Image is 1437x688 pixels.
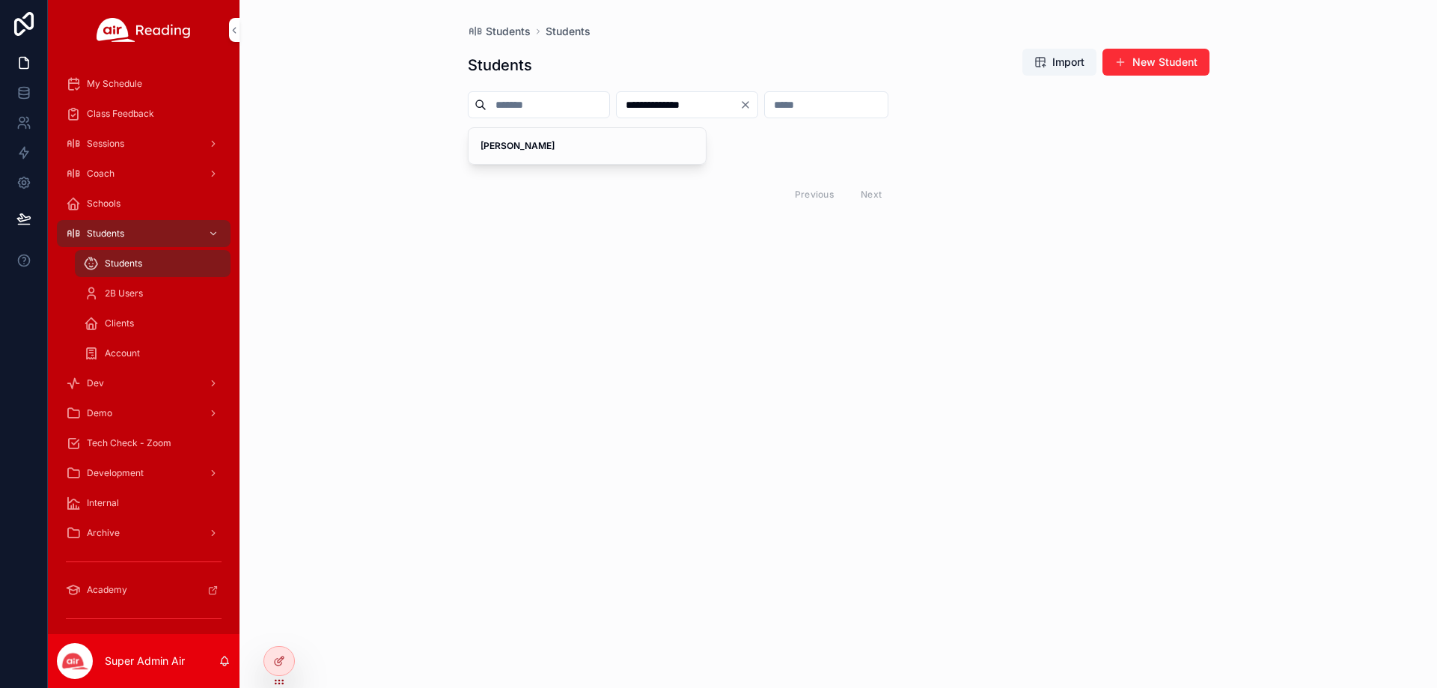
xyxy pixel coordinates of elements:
a: Clients [75,310,231,337]
a: Dev [57,370,231,397]
button: New Student [1102,49,1209,76]
a: Tech Check - Zoom [57,430,231,457]
span: Dev [87,377,104,389]
a: Sessions [57,130,231,157]
a: Students [57,220,231,247]
a: Students [546,24,591,39]
a: Archive [57,520,231,547]
div: scrollable content [48,60,239,634]
span: Schools [87,198,120,210]
strong: [PERSON_NAME] [480,140,555,151]
span: Class Feedback [87,108,154,120]
span: Students [87,228,124,240]
a: Coach [57,160,231,187]
a: Schools [57,190,231,217]
h1: Students [468,55,532,76]
a: Students [75,250,231,277]
a: Demo [57,400,231,427]
p: Super Admin Air [105,654,185,669]
span: Account [105,347,140,359]
span: Coach [87,168,115,180]
span: Academy [87,584,127,596]
span: Sessions [87,138,124,150]
a: 2B Users [75,280,231,307]
button: Import [1022,49,1096,76]
a: [PERSON_NAME] [468,127,707,165]
span: Archive [87,527,120,539]
a: My Schedule [57,70,231,97]
a: Development [57,460,231,487]
span: Import [1052,55,1084,70]
span: My Schedule [87,78,142,90]
a: Academy [57,576,231,603]
img: App logo [97,18,191,42]
span: Development [87,467,144,479]
a: Students [468,24,531,39]
span: Demo [87,407,112,419]
a: Account [75,340,231,367]
span: Tech Check - Zoom [87,437,171,449]
button: Clear [739,99,757,111]
span: Students [486,24,531,39]
span: Students [105,258,142,270]
a: Internal [57,490,231,517]
span: Clients [105,317,134,329]
span: Internal [87,497,119,509]
a: Class Feedback [57,100,231,127]
span: 2B Users [105,287,143,299]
